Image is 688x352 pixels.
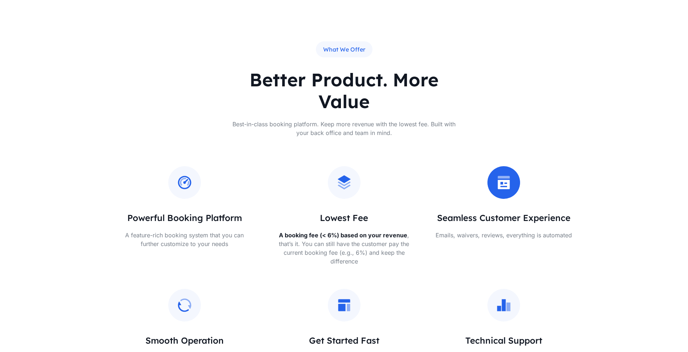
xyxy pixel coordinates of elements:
[275,335,413,346] h3: Get Started Fast
[275,212,413,224] h3: Lowest Fee
[232,120,457,137] p: Best-in-class booking platform. Keep more revenue with the lowest fee. Built with your back offic...
[279,232,407,239] span: A booking fee (< 6%) based on your revenue
[435,335,573,346] h3: Technical Support
[316,41,372,57] span: What We Offer
[116,212,254,224] h3: Powerful Booking Platform
[435,231,573,240] p: Emails, waivers, reviews, everything is automated
[435,212,573,224] h3: Seamless Customer Experience
[232,69,457,112] h2: Better Product. More Value
[116,231,254,248] p: A feature-rich booking system that you can further customize to your needs
[116,335,254,346] h3: Smooth Operation
[275,231,413,266] p: , that’s it. You can still have the customer pay the current booking fee (e.g., 6%) and keep the ...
